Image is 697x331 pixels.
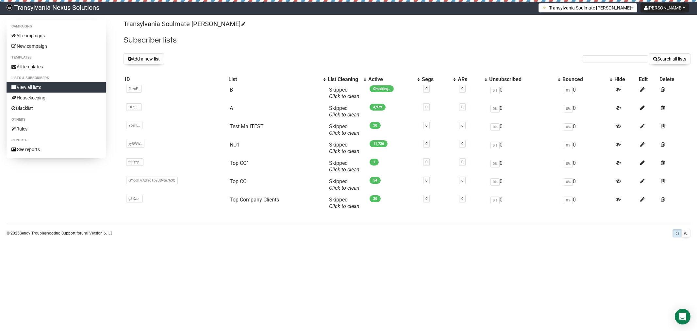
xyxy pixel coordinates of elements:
span: Skipped [329,105,359,118]
a: 0 [425,105,427,109]
span: 4,979 [370,104,386,111]
span: 0% [564,178,573,186]
img: 586cc6b7d8bc403f0c61b981d947c989 [7,5,12,10]
th: ID: No sort applied, sorting is disabled [124,75,227,84]
div: Edit [639,76,657,83]
th: Delete: No sort applied, sorting is disabled [658,75,690,84]
th: Unsubscribed: No sort applied, activate to apply an ascending sort [488,75,561,84]
a: Click to clean [329,112,359,118]
a: 0 [425,178,427,183]
button: Add a new list [124,53,164,64]
td: 0 [488,84,561,102]
div: Hide [614,76,636,83]
th: List: No sort applied, activate to apply an ascending sort [227,75,326,84]
span: 1 [370,159,379,165]
span: 0% [490,197,500,204]
a: 0 [461,160,463,164]
div: Unsubscribed [489,76,555,83]
td: 0 [561,121,613,139]
button: Transylvania Soulmate [PERSON_NAME] [539,3,637,12]
a: Transylvania Soulmate [PERSON_NAME] [124,20,244,28]
span: 0% [490,160,500,167]
span: gSXzb.. [126,195,143,202]
div: List Cleaning [328,76,360,83]
div: Delete [659,76,689,83]
td: 0 [561,157,613,176]
a: A [230,105,233,111]
span: Y6zhE.. [126,122,142,129]
td: 0 [488,176,561,194]
a: See reports [7,144,106,155]
span: Skipped [329,160,359,173]
a: Rules [7,124,106,134]
a: Troubleshooting [31,231,60,235]
a: B [230,87,233,93]
span: yyBWW.. [126,140,144,148]
th: Bounced: No sort applied, activate to apply an ascending sort [561,75,613,84]
a: Top CC [230,178,246,184]
a: Top Company Clients [230,197,279,203]
a: New campaign [7,41,106,51]
a: Click to clean [329,93,359,99]
li: Others [7,116,106,124]
th: Hide: No sort applied, sorting is disabled [613,75,638,84]
td: 0 [561,194,613,212]
span: 0% [490,87,500,94]
span: 11,736 [370,140,388,147]
a: 0 [425,160,427,164]
span: 0% [490,178,500,186]
span: 54 [370,177,381,184]
div: Segs [422,76,450,83]
span: 0% [490,105,500,113]
a: Click to clean [329,148,359,154]
li: Reports [7,136,106,144]
a: All campaigns [7,30,106,41]
a: 0 [425,123,427,128]
td: 0 [488,157,561,176]
a: 0 [425,197,427,201]
span: fHQYp.. [126,158,143,166]
span: 0% [564,197,573,204]
span: 0% [564,160,573,167]
span: HUtFj.. [126,103,142,111]
div: Bounced [562,76,606,83]
a: Click to clean [329,166,359,173]
td: 0 [561,102,613,121]
p: © 2025 | | | Version 6.1.3 [7,230,112,237]
div: Open Intercom Messenger [675,309,690,324]
td: 0 [488,102,561,121]
span: Skipped [329,123,359,136]
th: List Cleaning: No sort applied, activate to apply an ascending sort [326,75,367,84]
td: 0 [561,139,613,157]
a: Click to clean [329,130,359,136]
td: 0 [488,194,561,212]
a: Sendy [20,231,30,235]
span: 0% [564,142,573,149]
span: 0% [564,87,573,94]
span: Checking.. [370,85,394,92]
span: Skipped [329,87,359,99]
span: 2bznF.. [126,85,142,93]
a: Top CC1 [230,160,249,166]
th: Segs: No sort applied, activate to apply an ascending sort [421,75,456,84]
h2: Subscriber lists [124,34,690,46]
button: [PERSON_NAME] [640,3,689,12]
a: Support forum [61,231,87,235]
td: 0 [488,121,561,139]
a: 0 [461,123,463,128]
span: QYodh7rAdrrqTb9BDvtn763Q [126,177,178,184]
button: Search all lists [649,53,690,64]
td: 0 [561,84,613,102]
span: 0% [490,123,500,131]
td: 0 [561,176,613,194]
th: ARs: No sort applied, activate to apply an ascending sort [456,75,488,84]
span: 0% [490,142,500,149]
li: Templates [7,54,106,61]
a: 0 [461,197,463,201]
a: 0 [425,142,427,146]
span: 0% [564,105,573,113]
span: 30 [370,122,381,129]
a: All templates [7,61,106,72]
span: 0% [564,123,573,131]
a: Blacklist [7,103,106,113]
